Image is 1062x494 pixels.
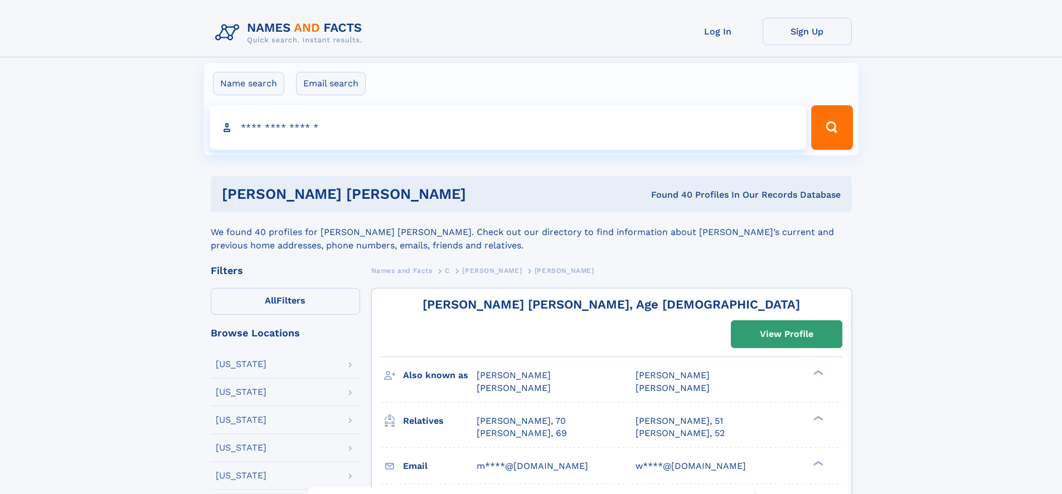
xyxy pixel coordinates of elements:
span: [PERSON_NAME] [477,370,551,380]
button: Search Button [811,105,852,150]
a: Sign Up [763,18,852,45]
a: C [445,263,450,277]
div: Filters [211,266,360,276]
div: [US_STATE] [216,360,266,369]
div: [US_STATE] [216,415,266,424]
div: [US_STATE] [216,388,266,397]
label: Email search [296,72,366,95]
div: We found 40 profiles for [PERSON_NAME] [PERSON_NAME]. Check out our directory to find information... [211,212,852,252]
span: [PERSON_NAME] [535,267,594,275]
div: [US_STATE] [216,443,266,452]
div: ❯ [811,414,824,422]
a: [PERSON_NAME], 69 [477,427,567,439]
input: search input [210,105,807,150]
div: View Profile [760,321,813,347]
div: Browse Locations [211,328,360,338]
a: [PERSON_NAME], 52 [636,427,725,439]
img: Logo Names and Facts [211,18,371,48]
a: [PERSON_NAME], 70 [477,415,566,427]
span: [PERSON_NAME] [462,267,522,275]
a: View Profile [731,321,842,348]
a: Names and Facts [371,263,433,277]
span: All [265,295,277,306]
h3: Also known as [403,366,477,385]
label: Name search [213,72,284,95]
span: [PERSON_NAME] [636,383,710,393]
a: Log In [673,18,763,45]
a: [PERSON_NAME], 51 [636,415,723,427]
h3: Relatives [403,412,477,431]
a: [PERSON_NAME] [462,263,522,277]
a: [PERSON_NAME] [PERSON_NAME], Age [DEMOGRAPHIC_DATA] [423,297,800,311]
span: C [445,267,450,275]
div: [US_STATE] [216,471,266,480]
h1: [PERSON_NAME] [PERSON_NAME] [222,187,559,201]
label: Filters [211,288,360,315]
span: [PERSON_NAME] [636,370,710,380]
span: [PERSON_NAME] [477,383,551,393]
h3: Email [403,457,477,476]
div: Found 40 Profiles In Our Records Database [559,189,841,201]
div: ❯ [811,459,824,467]
div: ❯ [811,369,824,376]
